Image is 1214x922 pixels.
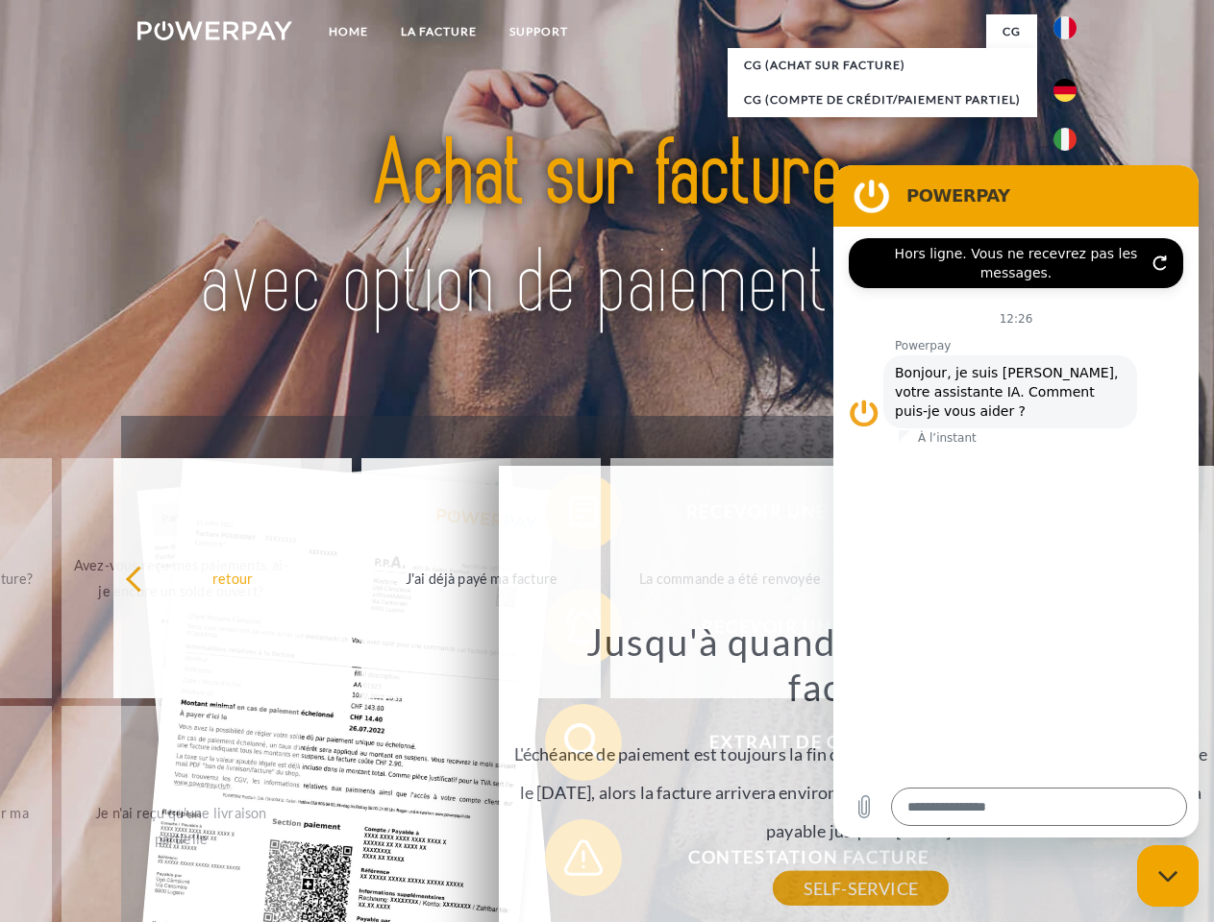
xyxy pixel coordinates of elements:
[986,14,1037,49] a: CG
[728,83,1037,117] a: CG (Compte de crédit/paiement partiel)
[184,92,1030,368] img: title-powerpay_fr.svg
[833,165,1199,837] iframe: Fenêtre de messagerie
[493,14,584,49] a: Support
[728,48,1037,83] a: CG (achat sur facture)
[773,871,949,906] a: SELF-SERVICE
[125,565,341,591] div: retour
[373,565,589,591] div: J'ai déjà payé ma facture
[384,14,493,49] a: LA FACTURE
[62,458,301,698] a: Avez-vous reçu mes paiements, ai-je encore un solde ouvert?
[312,14,384,49] a: Home
[1053,16,1077,39] img: fr
[1053,128,1077,151] img: it
[1053,79,1077,102] img: de
[1137,845,1199,907] iframe: Bouton de lancement de la fenêtre de messagerie, conversation en cours
[509,619,1211,711] h3: Jusqu'à quand dois-je payer ma facture?
[73,800,289,852] div: Je n'ai reçu qu'une livraison partielle
[509,619,1211,888] div: L'échéance de paiement est toujours la fin du mois. Par exemple, si la commande a été passée le [...
[137,21,292,40] img: logo-powerpay-white.svg
[73,552,289,604] div: Avez-vous reçu mes paiements, ai-je encore un solde ouvert?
